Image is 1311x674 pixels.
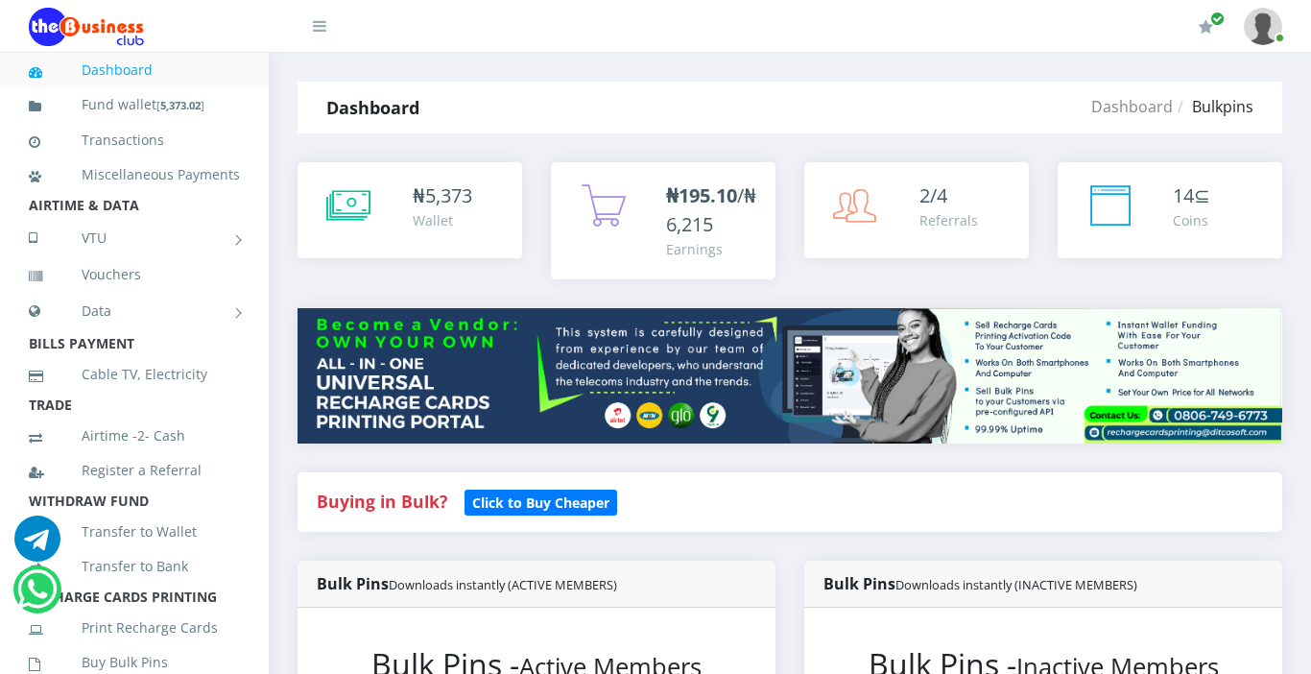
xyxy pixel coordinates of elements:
[666,239,756,259] div: Earnings
[317,573,617,594] strong: Bulk Pins
[156,98,204,112] small: [ ]
[317,490,447,513] strong: Buying in Bulk?
[1173,181,1210,210] div: ⊆
[389,576,617,593] small: Downloads instantly (ACTIVE MEMBERS)
[14,530,60,562] a: Chat for support
[666,182,756,237] span: /₦6,215
[804,162,1029,258] a: 2/4 Referrals
[326,96,419,119] strong: Dashboard
[551,162,775,279] a: ₦195.10/₦6,215 Earnings
[17,581,57,613] a: Chat for support
[1173,210,1210,230] div: Coins
[29,214,240,262] a: VTU
[1199,19,1213,35] i: Renew/Upgrade Subscription
[29,352,240,397] a: Cable TV, Electricity
[413,210,472,230] div: Wallet
[919,182,947,208] span: 2/4
[413,181,472,210] div: ₦
[29,8,144,46] img: Logo
[823,573,1137,594] strong: Bulk Pins
[1244,8,1282,45] img: User
[29,544,240,589] a: Transfer to Bank
[29,287,240,335] a: Data
[1173,182,1194,208] span: 14
[919,210,978,230] div: Referrals
[1173,95,1253,118] li: Bulkpins
[29,448,240,493] a: Register a Referral
[895,576,1137,593] small: Downloads instantly (INACTIVE MEMBERS)
[298,308,1282,444] img: multitenant_rcp.png
[160,98,201,112] b: 5,373.02
[29,48,240,92] a: Dashboard
[29,118,240,162] a: Transactions
[29,153,240,197] a: Miscellaneous Payments
[29,606,240,650] a: Print Recharge Cards
[29,253,240,297] a: Vouchers
[666,182,737,208] b: ₦195.10
[465,490,617,513] a: Click to Buy Cheaper
[29,510,240,554] a: Transfer to Wallet
[298,162,522,258] a: ₦5,373 Wallet
[1091,96,1173,117] a: Dashboard
[29,83,240,128] a: Fund wallet[5,373.02]
[472,493,609,512] b: Click to Buy Cheaper
[425,182,472,208] span: 5,373
[1210,12,1225,26] span: Renew/Upgrade Subscription
[29,414,240,458] a: Airtime -2- Cash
